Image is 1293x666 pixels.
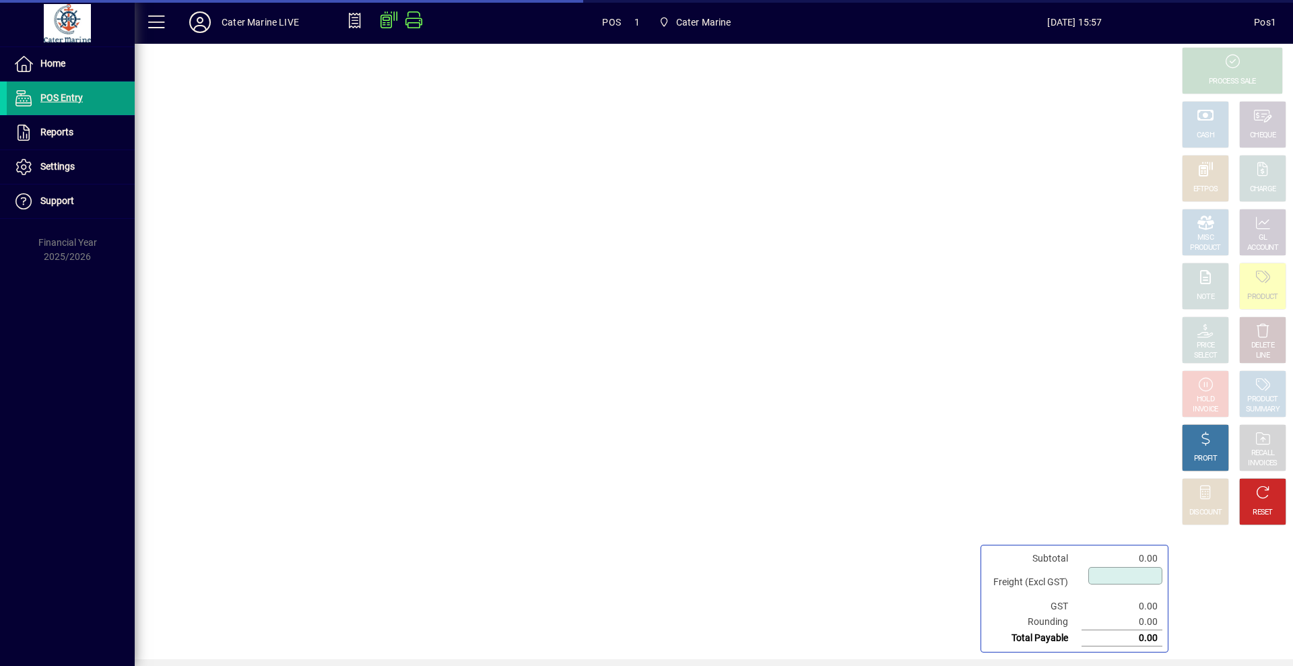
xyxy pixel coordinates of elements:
div: RESET [1253,508,1273,518]
div: Cater Marine LIVE [222,11,299,33]
div: GL [1259,233,1267,243]
span: [DATE] 15:57 [896,11,1255,33]
div: ACCOUNT [1247,243,1278,253]
div: INVOICE [1193,405,1218,415]
td: 0.00 [1082,614,1162,630]
a: Settings [7,150,135,184]
div: HOLD [1197,395,1214,405]
span: Home [40,58,65,69]
div: CASH [1197,131,1214,141]
td: GST [987,599,1082,614]
div: PRODUCT [1247,395,1278,405]
button: Profile [178,10,222,34]
div: DISCOUNT [1189,508,1222,518]
td: 0.00 [1082,630,1162,646]
td: Rounding [987,614,1082,630]
div: PRICE [1197,341,1215,351]
td: Subtotal [987,551,1082,566]
div: DELETE [1251,341,1274,351]
div: PROCESS SALE [1209,77,1256,87]
div: CHEQUE [1250,131,1275,141]
span: Cater Marine [676,11,731,33]
div: Pos1 [1254,11,1276,33]
div: CHARGE [1250,185,1276,195]
span: POS [602,11,621,33]
div: INVOICES [1248,459,1277,469]
span: POS Entry [40,92,83,103]
span: Reports [40,127,73,137]
span: 1 [634,11,640,33]
div: NOTE [1197,292,1214,302]
td: Total Payable [987,630,1082,646]
div: SUMMARY [1246,405,1280,415]
div: SELECT [1194,351,1218,361]
td: Freight (Excl GST) [987,566,1082,599]
td: 0.00 [1082,599,1162,614]
div: MISC [1197,233,1214,243]
span: Support [40,195,74,206]
div: PRODUCT [1190,243,1220,253]
td: 0.00 [1082,551,1162,566]
a: Home [7,47,135,81]
div: RECALL [1251,448,1275,459]
a: Support [7,185,135,218]
a: Reports [7,116,135,149]
div: PRODUCT [1247,292,1278,302]
div: PROFIT [1194,454,1217,464]
span: Settings [40,161,75,172]
span: Cater Marine [653,10,737,34]
div: EFTPOS [1193,185,1218,195]
div: LINE [1256,351,1269,361]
